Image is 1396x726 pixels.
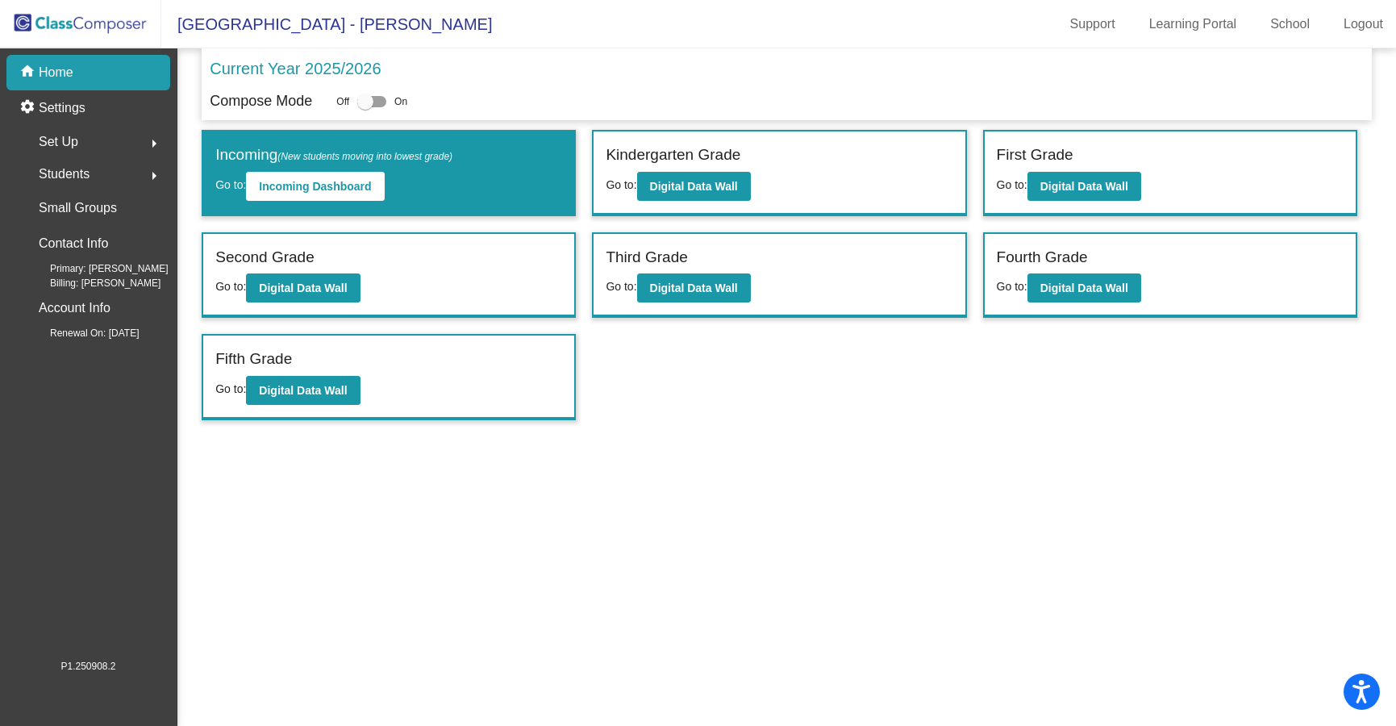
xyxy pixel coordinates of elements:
[19,98,39,118] mat-icon: settings
[1331,11,1396,37] a: Logout
[606,246,687,269] label: Third Grade
[215,144,452,167] label: Incoming
[277,151,452,162] span: (New students moving into lowest grade)
[997,246,1088,269] label: Fourth Grade
[19,63,39,82] mat-icon: home
[215,178,246,191] span: Go to:
[39,131,78,153] span: Set Up
[39,197,117,219] p: Small Groups
[39,297,110,319] p: Account Info
[144,134,164,153] mat-icon: arrow_right
[1040,282,1128,294] b: Digital Data Wall
[215,280,246,293] span: Go to:
[215,382,246,395] span: Go to:
[39,232,108,255] p: Contact Info
[24,261,169,276] span: Primary: [PERSON_NAME]
[606,280,636,293] span: Go to:
[259,384,347,397] b: Digital Data Wall
[1136,11,1250,37] a: Learning Portal
[246,273,360,302] button: Digital Data Wall
[1027,172,1141,201] button: Digital Data Wall
[997,178,1027,191] span: Go to:
[215,348,292,371] label: Fifth Grade
[394,94,407,109] span: On
[650,180,738,193] b: Digital Data Wall
[39,163,90,186] span: Students
[210,56,381,81] p: Current Year 2025/2026
[259,180,371,193] b: Incoming Dashboard
[24,326,139,340] span: Renewal On: [DATE]
[606,178,636,191] span: Go to:
[1257,11,1323,37] a: School
[1027,273,1141,302] button: Digital Data Wall
[210,90,312,112] p: Compose Mode
[39,98,85,118] p: Settings
[161,11,492,37] span: [GEOGRAPHIC_DATA] - [PERSON_NAME]
[246,376,360,405] button: Digital Data Wall
[650,282,738,294] b: Digital Data Wall
[336,94,349,109] span: Off
[997,280,1027,293] span: Go to:
[637,273,751,302] button: Digital Data Wall
[246,172,384,201] button: Incoming Dashboard
[606,144,740,167] label: Kindergarten Grade
[215,246,315,269] label: Second Grade
[259,282,347,294] b: Digital Data Wall
[39,63,73,82] p: Home
[997,144,1073,167] label: First Grade
[637,172,751,201] button: Digital Data Wall
[1040,180,1128,193] b: Digital Data Wall
[1057,11,1128,37] a: Support
[24,276,160,290] span: Billing: [PERSON_NAME]
[144,166,164,186] mat-icon: arrow_right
